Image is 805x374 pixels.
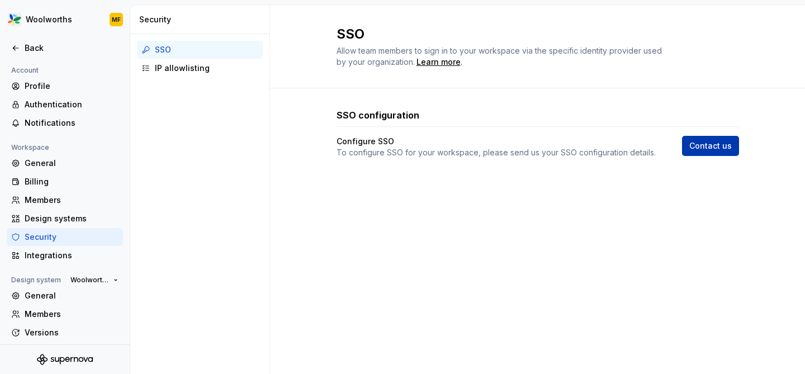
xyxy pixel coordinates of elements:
[7,173,123,191] a: Billing
[7,141,54,154] div: Workspace
[25,176,119,187] div: Billing
[7,191,123,209] a: Members
[337,147,656,158] p: To configure SSO for your workspace, please send us your SSO configuration details.
[7,96,123,113] a: Authentication
[25,42,119,54] div: Back
[7,39,123,57] a: Back
[7,228,123,246] a: Security
[25,327,119,338] div: Versions
[25,117,119,129] div: Notifications
[25,195,119,206] div: Members
[137,59,263,77] a: IP allowlisting
[7,154,123,172] a: General
[25,99,119,110] div: Authentication
[337,46,664,67] span: Allow team members to sign in to your workspace via the specific identity provider used by your o...
[25,213,119,224] div: Design systems
[7,77,123,95] a: Profile
[2,7,127,32] button: WoolworthsMF
[25,250,119,261] div: Integrations
[25,290,119,301] div: General
[337,108,419,122] h3: SSO configuration
[415,58,462,67] span: .
[7,114,123,132] a: Notifications
[155,44,258,55] div: SSO
[337,136,394,147] h4: Configure SSO
[25,158,119,169] div: General
[26,14,72,25] div: Woolworths
[139,14,265,25] div: Security
[70,276,109,285] span: Woolworths
[25,81,119,92] div: Profile
[155,63,258,74] div: IP allowlisting
[25,309,119,320] div: Members
[7,247,123,264] a: Integrations
[112,15,121,24] div: MF
[8,13,21,26] img: 551ca721-6c59-42a7-accd-e26345b0b9d6.png
[416,56,461,68] a: Learn more
[7,210,123,228] a: Design systems
[7,64,43,77] div: Account
[7,305,123,323] a: Members
[7,342,123,360] a: Datasets
[137,41,263,59] a: SSO
[25,231,119,243] div: Security
[37,354,93,365] svg: Supernova Logo
[7,287,123,305] a: General
[7,324,123,342] a: Versions
[7,273,65,287] div: Design system
[682,136,739,156] a: Contact us
[337,25,726,43] h2: SSO
[689,140,732,152] span: Contact us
